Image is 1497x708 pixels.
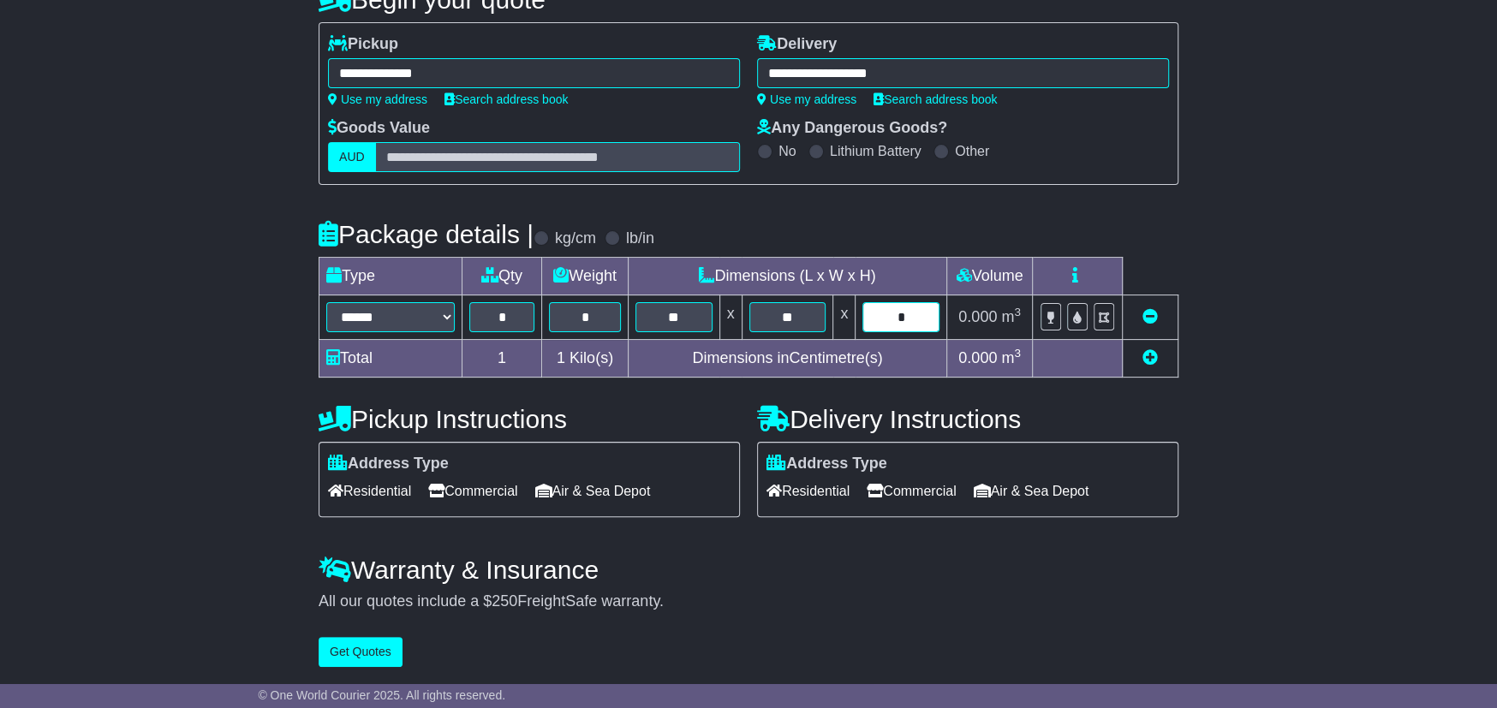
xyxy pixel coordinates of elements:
label: Other [955,143,989,159]
td: Volume [946,258,1032,295]
label: Address Type [328,455,449,473]
td: Dimensions in Centimetre(s) [628,340,946,378]
span: 250 [492,592,517,610]
span: © One World Courier 2025. All rights reserved. [258,688,505,702]
span: Air & Sea Depot [974,478,1089,504]
h4: Warranty & Insurance [319,556,1178,584]
a: Use my address [757,92,856,106]
span: m [1001,308,1021,325]
span: Air & Sea Depot [535,478,651,504]
span: Commercial [428,478,517,504]
a: Search address book [874,92,997,106]
div: All our quotes include a $ FreightSafe warranty. [319,592,1178,611]
sup: 3 [1014,347,1021,360]
label: kg/cm [555,229,596,248]
span: Residential [766,478,850,504]
td: Qty [462,258,542,295]
sup: 3 [1014,306,1021,318]
button: Get Quotes [319,637,403,667]
label: Address Type [766,455,887,473]
a: Use my address [328,92,427,106]
label: Any Dangerous Goods? [757,119,947,138]
a: Search address book [444,92,568,106]
a: Add new item [1142,349,1158,366]
span: Commercial [867,478,956,504]
td: Weight [542,258,629,295]
label: Pickup [328,35,398,54]
td: Total [319,340,462,378]
a: Remove this item [1142,308,1158,325]
td: Kilo(s) [542,340,629,378]
label: lb/in [626,229,654,248]
span: 0.000 [958,308,997,325]
td: Type [319,258,462,295]
td: 1 [462,340,542,378]
h4: Package details | [319,220,534,248]
span: 0.000 [958,349,997,366]
td: x [833,295,856,340]
label: AUD [328,142,376,172]
span: m [1001,349,1021,366]
label: Lithium Battery [830,143,921,159]
td: Dimensions (L x W x H) [628,258,946,295]
label: Goods Value [328,119,430,138]
label: Delivery [757,35,837,54]
td: x [719,295,742,340]
h4: Delivery Instructions [757,405,1178,433]
span: Residential [328,478,411,504]
h4: Pickup Instructions [319,405,740,433]
label: No [778,143,796,159]
span: 1 [557,349,565,366]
